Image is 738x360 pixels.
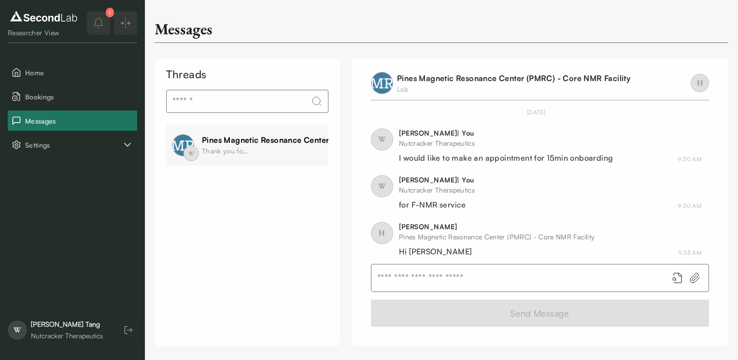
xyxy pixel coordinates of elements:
[8,135,137,155] div: Settings sub items
[8,9,80,24] img: logo
[399,185,475,195] div: Nutcracker Therapeutics
[397,84,630,94] div: Lab
[399,175,475,185] div: [PERSON_NAME] | You
[371,128,393,151] span: W
[371,175,393,197] span: W
[184,146,199,161] span: W
[8,28,80,38] div: Researcher View
[397,73,630,83] a: Pines Magnetic Resonance Center (PMRC) - Core NMR Facility
[672,272,683,284] button: Add booking
[25,140,122,150] span: Settings
[31,331,103,341] div: Nutcracker Therapeutics
[399,222,595,232] div: [PERSON_NAME]
[371,222,393,244] span: H
[371,72,393,94] img: profile image
[678,202,701,210] div: August 7, 2025 9:30 AM
[399,232,595,242] div: Pines Magnetic Resonance Center (PMRC) - Core NMR Facility
[399,246,595,257] div: Hi [PERSON_NAME]
[8,320,27,340] span: W
[8,62,137,83] button: Home
[120,321,137,339] button: Log out
[8,111,137,131] button: Messages
[399,199,475,210] div: for F-NMR service
[106,8,114,17] div: 3
[25,116,133,126] span: Messages
[31,319,103,329] div: [PERSON_NAME] Tang
[172,134,194,156] img: profile image
[8,86,137,107] button: Bookings
[691,74,709,92] span: H
[8,135,137,155] button: Settings
[166,66,328,82] div: Threads
[678,155,701,164] div: August 7, 2025 9:30 AM
[678,249,701,257] div: August 7, 2025 9:33 AM
[202,134,435,146] div: Pines Magnetic Resonance Center (PMRC) - Core NMR Facility
[371,108,701,117] div: [DATE]
[399,138,613,148] div: Nutcracker Therapeutics
[399,128,613,138] div: [PERSON_NAME] | You
[87,12,110,35] button: notifications
[25,68,133,78] span: Home
[202,146,250,156] div: Thank you for the reply. That works for me too.
[155,19,213,39] div: Messages
[25,92,133,102] span: Bookings
[114,12,137,35] button: Expand/Collapse sidebar
[399,152,613,164] div: I would like to make an appointment for 15min onboarding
